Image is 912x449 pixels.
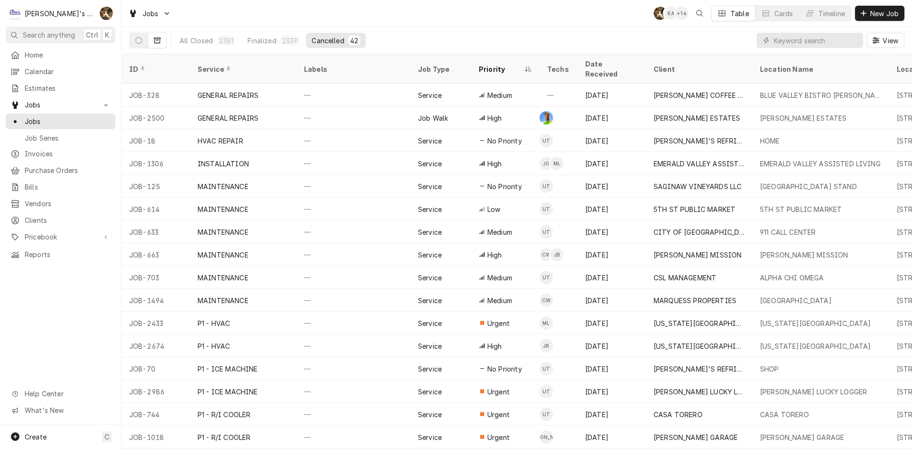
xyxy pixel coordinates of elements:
div: KH [654,7,667,20]
div: Korey Austin's Avatar [665,7,678,20]
div: MAINTENANCE [198,273,248,283]
div: — [296,426,410,449]
div: — [296,106,410,129]
a: Go to Jobs [6,97,115,113]
div: JOB-125 [122,175,190,198]
div: MARQUESS PROPERTIES [654,296,736,306]
div: — [296,312,410,334]
span: Ctrl [86,30,98,40]
div: 5TH ST PUBLIC MARKET [654,204,735,214]
div: Service [418,273,442,283]
div: MAINTENANCE [198,296,248,306]
div: [PERSON_NAME] GARAGE [654,432,738,442]
span: Urgent [487,387,510,397]
a: Go to Pricebook [6,229,115,245]
div: [US_STATE][GEOGRAPHIC_DATA] [654,341,745,351]
div: Service [418,410,442,420]
span: High [487,113,502,123]
div: Mikah Levitt-Freimuth's Avatar [540,316,553,330]
div: [DATE] [578,129,646,152]
div: Cards [774,9,793,19]
div: [DATE] [578,289,646,312]
div: [PERSON_NAME] LUCKY LOGGER [760,387,867,397]
div: Unscheduled Tech's Avatar [540,362,553,375]
div: Unscheduled Tech's Avatar [540,180,553,193]
div: Service [418,159,442,169]
div: [DATE] [578,403,646,426]
div: Service [418,250,442,260]
a: Go to Jobs [124,6,175,21]
div: [PERSON_NAME] COFFEE COMPANY [654,90,745,100]
div: GENERAL REPAIRS [198,90,258,100]
span: Help Center [25,389,110,399]
div: Service [418,90,442,100]
div: [US_STATE][GEOGRAPHIC_DATA] [760,341,871,351]
div: Service [418,318,442,328]
a: Vendors [6,196,115,211]
div: JOB-633 [122,220,190,243]
div: Unscheduled Tech's Avatar [540,202,553,216]
div: JOB-703 [122,266,190,289]
div: — [296,152,410,175]
div: Joey Brabb's Avatar [550,248,563,261]
div: [DATE] [578,198,646,220]
div: [PERSON_NAME] ESTATES [760,113,846,123]
div: [PERSON_NAME]'S REFRIGERATION [654,364,745,374]
span: High [487,159,502,169]
div: — [296,220,410,243]
div: Unscheduled Tech's Avatar [540,271,553,284]
div: JOB-328 [122,84,190,106]
div: 2339 [282,36,298,46]
div: [PERSON_NAME]'S REFRIGERATION [654,136,745,146]
div: ID [129,64,180,74]
div: GA [540,111,553,124]
div: [DATE] [578,334,646,357]
div: [DATE] [578,357,646,380]
span: No Priority [487,136,522,146]
div: JOB-2986 [122,380,190,403]
div: — [296,357,410,380]
div: [US_STATE][GEOGRAPHIC_DATA] [760,318,871,328]
span: High [487,250,502,260]
div: ML [540,316,553,330]
span: No Priority [487,182,522,191]
div: — [296,84,410,106]
a: Job Series [6,130,115,146]
div: JOB-744 [122,403,190,426]
div: Service [418,182,442,191]
div: — [296,380,410,403]
div: [PERSON_NAME] ESTATES [654,113,740,123]
div: Unscheduled Tech's Avatar [540,408,553,421]
input: Keyword search [774,33,858,48]
div: EMERALD VALLEY ASSISTED LIVING [654,159,745,169]
div: [DATE] [578,312,646,334]
div: — [296,403,410,426]
a: Clients [6,212,115,228]
button: Open search [692,6,707,21]
div: P1 - R/I COOLER [198,410,250,420]
div: [PERSON_NAME] MISSION [654,250,741,260]
div: JOB-18 [122,129,190,152]
div: UT [540,180,553,193]
div: [DATE] [578,84,646,106]
div: JOB-1306 [122,152,190,175]
div: [GEOGRAPHIC_DATA] STAND [760,182,857,191]
a: Bills [6,179,115,195]
span: Search anything [23,30,75,40]
div: [DATE] [578,243,646,266]
div: — [296,175,410,198]
div: CSL MANAGEMENT [654,273,716,283]
div: UT [540,134,553,147]
div: Service [418,387,442,397]
a: Estimates [6,80,115,96]
button: View [867,33,904,48]
div: Johnny Guerra's Avatar [540,157,553,170]
div: [GEOGRAPHIC_DATA] [760,296,832,306]
div: GENERAL REPAIRS [198,113,258,123]
div: Table [731,9,749,19]
div: Cancelled [312,36,344,46]
div: UT [540,225,553,239]
div: CASA TORERO [760,410,809,420]
div: ALPHA CHI OMEGA [760,273,824,283]
div: Service [418,341,442,351]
